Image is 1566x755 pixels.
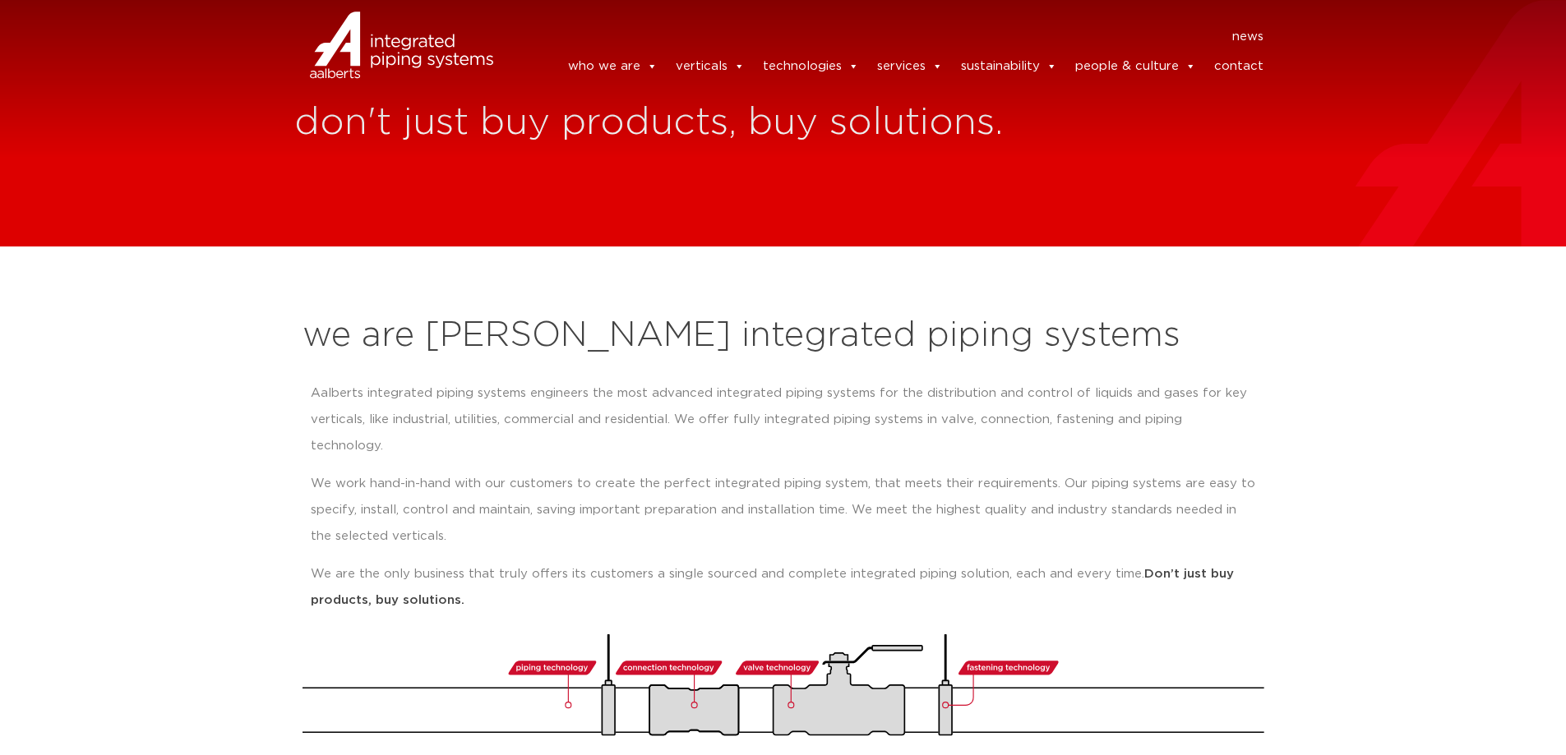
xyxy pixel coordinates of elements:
[877,50,943,83] a: services
[763,50,859,83] a: technologies
[518,24,1264,50] nav: Menu
[568,50,658,83] a: who we are
[1232,24,1263,50] a: news
[311,380,1256,459] p: Aalberts integrated piping systems engineers the most advanced integrated piping systems for the ...
[311,471,1256,550] p: We work hand-in-hand with our customers to create the perfect integrated piping system, that meet...
[961,50,1057,83] a: sustainability
[1214,50,1263,83] a: contact
[676,50,745,83] a: verticals
[303,316,1264,356] h2: we are [PERSON_NAME] integrated piping systems
[311,561,1256,614] p: We are the only business that truly offers its customers a single sourced and complete integrated...
[1075,50,1196,83] a: people & culture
